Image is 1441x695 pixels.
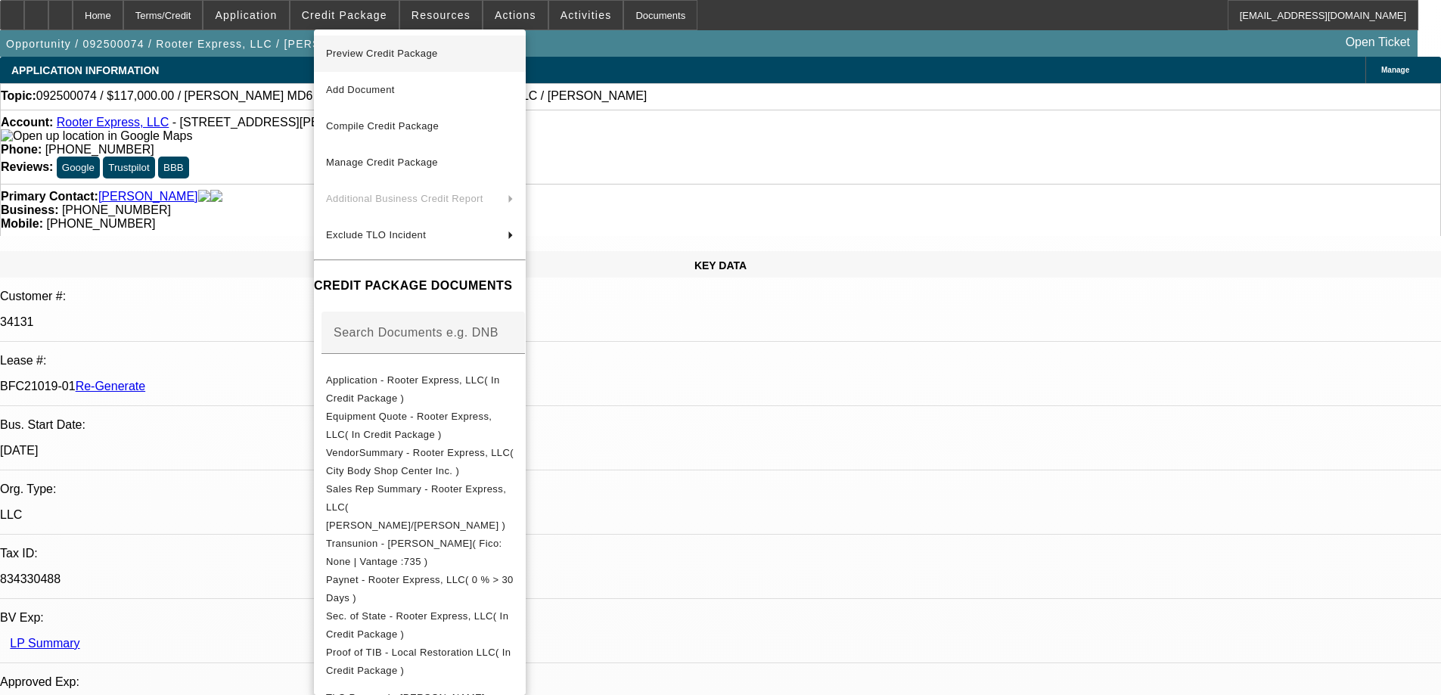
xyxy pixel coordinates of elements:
button: Equipment Quote - Rooter Express, LLC( In Credit Package ) [314,408,526,444]
span: Compile Credit Package [326,120,439,132]
span: Add Document [326,84,395,95]
span: Sec. of State - Rooter Express, LLC( In Credit Package ) [326,610,508,640]
span: VendorSummary - Rooter Express, LLC( City Body Shop Center Inc. ) [326,447,514,476]
h4: CREDIT PACKAGE DOCUMENTS [314,277,526,295]
button: VendorSummary - Rooter Express, LLC( City Body Shop Center Inc. ) [314,444,526,480]
span: Proof of TIB - Local Restoration LLC( In Credit Package ) [326,647,511,676]
span: Preview Credit Package [326,48,438,59]
span: Paynet - Rooter Express, LLC( 0 % > 30 Days ) [326,574,514,603]
span: Application - Rooter Express, LLC( In Credit Package ) [326,374,500,404]
button: Transunion - Hambrick, Michael( Fico: None | Vantage :735 ) [314,535,526,571]
span: Exclude TLO Incident [326,229,426,240]
button: Proof of TIB - Local Restoration LLC( In Credit Package ) [314,644,526,680]
button: Sales Rep Summary - Rooter Express, LLC( Hendrix, Miles/Flores, Brian ) [314,480,526,535]
span: Sales Rep Summary - Rooter Express, LLC( [PERSON_NAME]/[PERSON_NAME] ) [326,483,506,531]
mat-label: Search Documents e.g. DNB [334,326,498,339]
span: Transunion - [PERSON_NAME]( Fico: None | Vantage :735 ) [326,538,502,567]
button: Application - Rooter Express, LLC( In Credit Package ) [314,371,526,408]
button: Paynet - Rooter Express, LLC( 0 % > 30 Days ) [314,571,526,607]
button: Sec. of State - Rooter Express, LLC( In Credit Package ) [314,607,526,644]
span: Manage Credit Package [326,157,438,168]
span: Equipment Quote - Rooter Express, LLC( In Credit Package ) [326,411,492,440]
